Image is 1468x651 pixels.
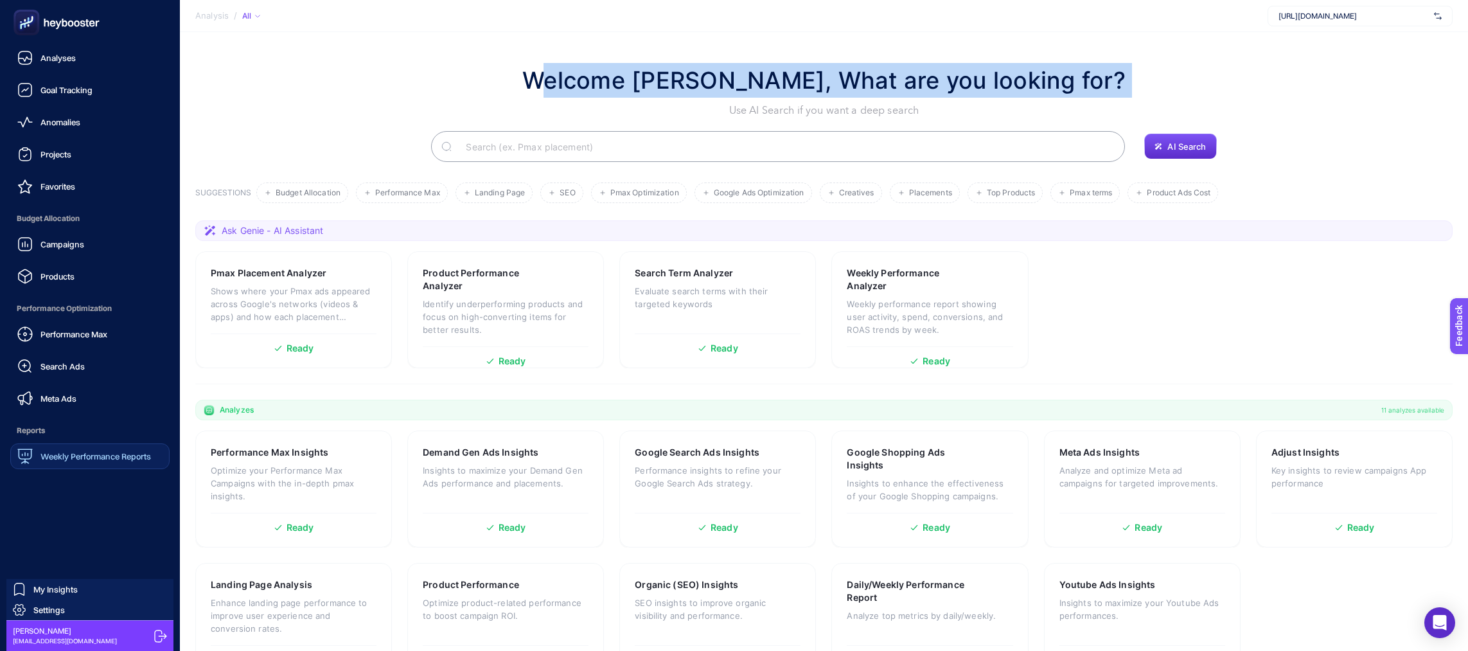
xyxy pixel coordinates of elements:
input: Search [455,129,1115,165]
span: Settings [33,605,65,615]
a: Adjust InsightsKey insights to review campaigns App performanceReady [1256,431,1453,548]
span: [URL][DOMAIN_NAME] [1278,11,1429,21]
span: Ready [287,523,314,532]
a: Weekly Performance Reports [10,443,170,469]
button: AI Search [1144,134,1216,159]
span: [EMAIL_ADDRESS][DOMAIN_NAME] [13,636,117,646]
span: Ready [1135,523,1162,532]
a: Settings [6,600,173,620]
span: Ready [499,523,526,532]
span: AI Search [1167,141,1206,152]
h3: Search Term Analyzer [635,267,733,280]
span: Product Ads Cost [1147,188,1210,198]
span: Goal Tracking [40,85,93,95]
span: Ask Genie - AI Assistant [222,224,323,237]
a: Meta Ads [10,386,170,411]
p: Identify underperforming products and focus on high-converting items for better results. [423,298,588,336]
p: Performance insights to refine your Google Search Ads strategy. [635,464,800,490]
h3: Daily/Weekly Performance Report [847,578,973,604]
a: Pmax Placement AnalyzerShows where your Pmax ads appeared across Google's networks (videos & apps... [195,251,392,368]
p: Use AI Search if you want a deep search [522,103,1126,118]
span: Analysis [195,11,229,21]
a: Projects [10,141,170,167]
p: Analyze top metrics by daily/weekly. [847,609,1013,622]
span: Analyses [40,53,76,63]
span: Placements [909,188,952,198]
p: Optimize product-related performance to boost campaign ROI. [423,596,588,622]
span: [PERSON_NAME] [13,626,117,636]
span: Favorites [40,181,75,192]
h1: Welcome [PERSON_NAME], What are you looking for? [522,63,1126,98]
a: Search Ads [10,353,170,379]
span: Feedback [8,4,49,14]
span: Creatives [839,188,874,198]
h3: Meta Ads Insights [1059,446,1140,459]
a: Meta Ads InsightsAnalyze and optimize Meta ad campaigns for targeted improvements.Ready [1044,431,1241,548]
p: Analyze and optimize Meta ad campaigns for targeted improvements. [1059,464,1225,490]
span: Budget Allocation [10,206,170,231]
a: Performance Max [10,321,170,347]
span: Top Products [987,188,1035,198]
p: Weekly performance report showing user activity, spend, conversions, and ROAS trends by week. [847,298,1013,336]
a: Campaigns [10,231,170,257]
span: Ready [499,357,526,366]
span: Reports [10,418,170,443]
span: Ready [711,523,738,532]
span: Ready [287,344,314,353]
span: Pmax Optimization [610,188,679,198]
p: Key insights to review campaigns App performance [1271,464,1437,490]
span: / [234,10,237,21]
span: My Insights [33,584,78,594]
h3: Youtube Ads Insights [1059,578,1156,591]
h3: Product Performance [423,578,519,591]
a: Product Performance AnalyzerIdentify underperforming products and focus on high-converting items ... [407,251,604,368]
span: Budget Allocation [276,188,340,198]
p: Evaluate search terms with their targeted keywords [635,285,800,310]
span: SEO [560,188,575,198]
span: Performance Optimization [10,296,170,321]
h3: Demand Gen Ads Insights [423,446,538,459]
span: Products [40,271,75,281]
span: Ready [711,344,738,353]
span: Pmax terms [1070,188,1112,198]
a: Analyses [10,45,170,71]
p: Insights to maximize your Demand Gen Ads performance and placements. [423,464,588,490]
img: svg%3e [1434,10,1442,22]
a: Goal Tracking [10,77,170,103]
a: Favorites [10,174,170,199]
span: Google Ads Optimization [714,188,804,198]
a: Anomalies [10,109,170,135]
a: Google Shopping Ads InsightsInsights to enhance the effectiveness of your Google Shopping campaig... [831,431,1028,548]
a: Weekly Performance AnalyzerWeekly performance report showing user activity, spend, conversions, a... [831,251,1028,368]
span: Projects [40,149,71,159]
h3: Adjust Insights [1271,446,1340,459]
h3: Performance Max Insights [211,446,328,459]
span: Ready [923,357,950,366]
span: Performance Max [40,329,107,339]
h3: Product Performance Analyzer [423,267,549,292]
span: Ready [1347,523,1375,532]
p: Insights to enhance the effectiveness of your Google Shopping campaigns. [847,477,1013,503]
h3: Organic (SEO) Insights [635,578,738,591]
a: Products [10,263,170,289]
span: 11 analyzes available [1381,405,1444,415]
a: Google Search Ads InsightsPerformance insights to refine your Google Search Ads strategy.Ready [619,431,816,548]
div: Open Intercom Messenger [1424,607,1455,638]
span: Ready [923,523,950,532]
h3: Google Shopping Ads Insights [847,446,972,472]
p: SEO insights to improve organic visibility and performance. [635,596,800,622]
span: Meta Ads [40,393,76,404]
h3: Pmax Placement Analyzer [211,267,326,280]
a: Search Term AnalyzerEvaluate search terms with their targeted keywordsReady [619,251,816,368]
h3: Google Search Ads Insights [635,446,759,459]
span: Weekly Performance Reports [40,451,151,461]
a: Demand Gen Ads InsightsInsights to maximize your Demand Gen Ads performance and placements.Ready [407,431,604,548]
div: All [242,11,260,21]
span: Anomalies [40,117,80,127]
h3: SUGGESTIONS [195,188,251,203]
span: Landing Page [475,188,525,198]
h3: Weekly Performance Analyzer [847,267,972,292]
a: My Insights [6,579,173,600]
span: Analyzes [220,405,254,415]
a: Performance Max InsightsOptimize your Performance Max Campaigns with the in-depth pmax insights.R... [195,431,392,548]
